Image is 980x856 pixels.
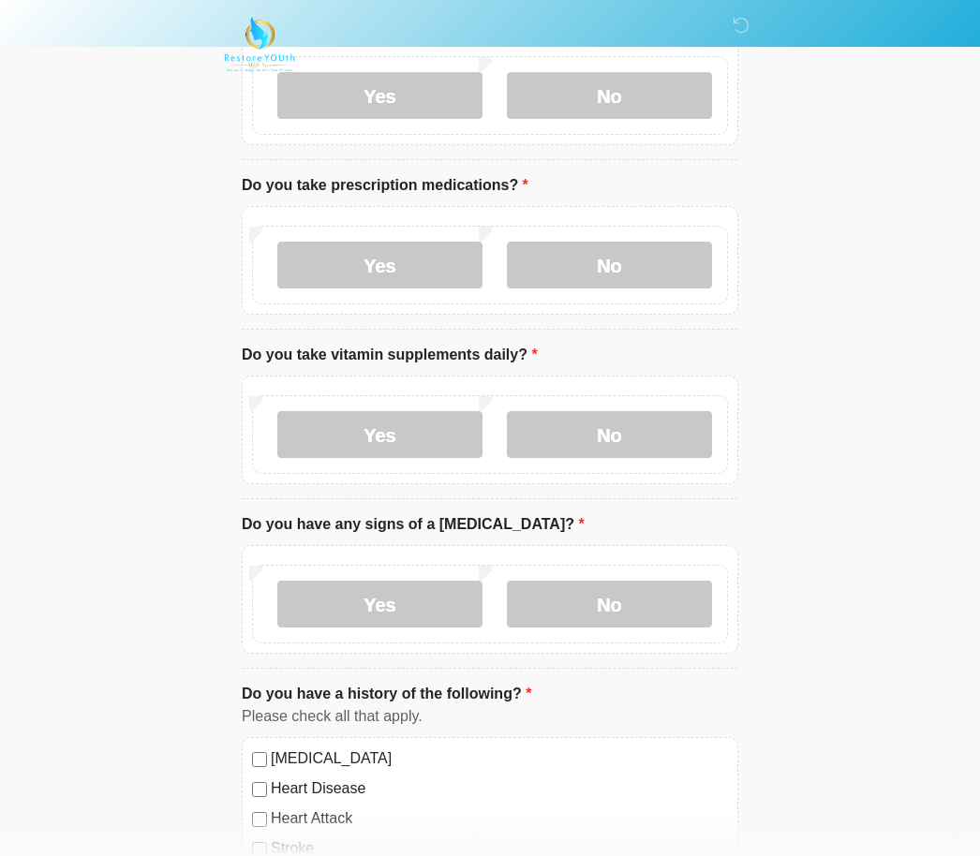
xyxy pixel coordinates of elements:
[271,778,728,801] label: Heart Disease
[252,813,267,828] input: Heart Attack
[252,783,267,798] input: Heart Disease
[507,243,712,289] label: No
[223,14,295,76] img: Restore YOUth Med Spa Logo
[507,412,712,459] label: No
[507,73,712,120] label: No
[277,582,483,628] label: Yes
[507,582,712,628] label: No
[277,73,483,120] label: Yes
[242,345,538,367] label: Do you take vitamin supplements daily?
[242,175,528,198] label: Do you take prescription medications?
[242,684,531,706] label: Do you have a history of the following?
[271,808,728,831] label: Heart Attack
[252,753,267,768] input: [MEDICAL_DATA]
[242,706,738,729] div: Please check all that apply.
[277,412,483,459] label: Yes
[277,243,483,289] label: Yes
[242,514,585,537] label: Do you have any signs of a [MEDICAL_DATA]?
[271,748,728,771] label: [MEDICAL_DATA]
